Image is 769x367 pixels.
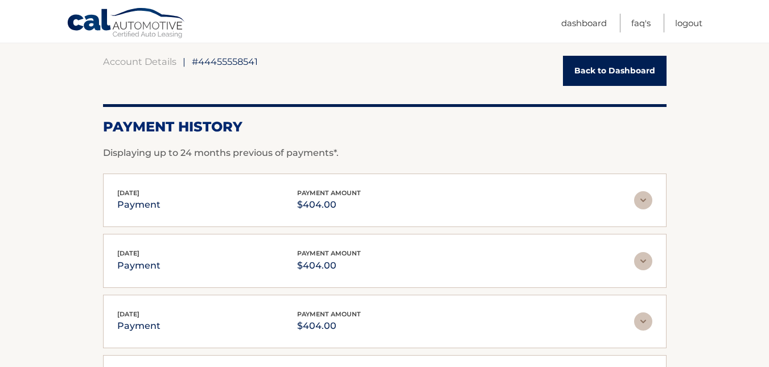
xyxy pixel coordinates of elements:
p: $404.00 [297,318,361,334]
span: #44455558541 [192,56,258,67]
img: accordion-rest.svg [634,252,652,270]
p: payment [117,258,161,274]
a: Cal Automotive [67,7,186,40]
a: Logout [675,14,702,32]
a: FAQ's [631,14,651,32]
span: [DATE] [117,189,139,197]
a: Account Details [103,56,176,67]
p: Displaying up to 24 months previous of payments*. [103,146,667,160]
img: accordion-rest.svg [634,312,652,331]
a: Dashboard [561,14,607,32]
span: [DATE] [117,249,139,257]
a: Back to Dashboard [563,56,667,86]
span: payment amount [297,310,361,318]
h2: Payment History [103,118,667,135]
img: accordion-rest.svg [634,191,652,209]
p: payment [117,318,161,334]
span: payment amount [297,189,361,197]
span: [DATE] [117,310,139,318]
p: $404.00 [297,197,361,213]
p: payment [117,197,161,213]
p: $404.00 [297,258,361,274]
span: | [183,56,186,67]
span: payment amount [297,249,361,257]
